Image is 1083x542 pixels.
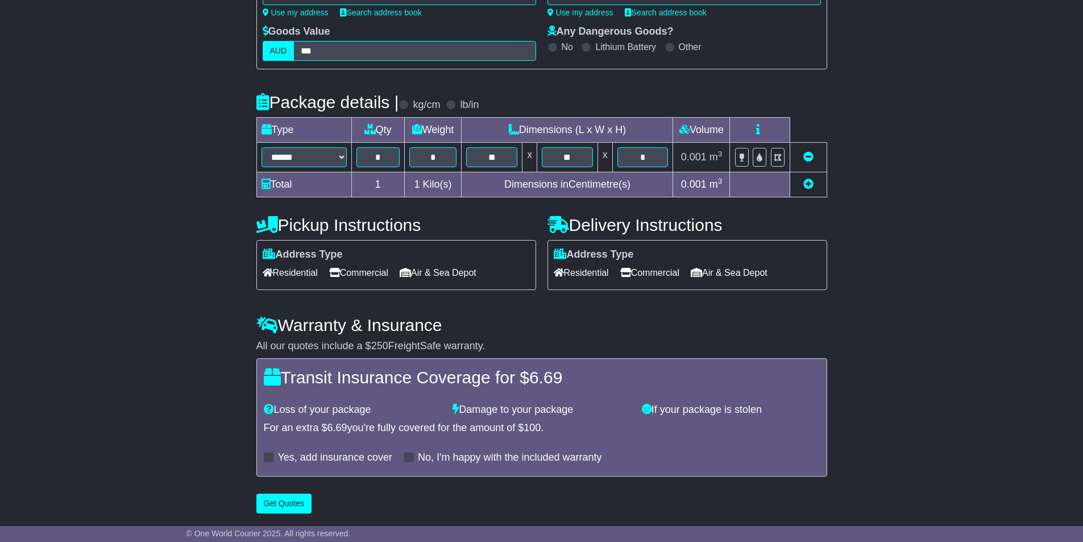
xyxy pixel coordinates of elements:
span: Residential [263,264,318,282]
h4: Pickup Instructions [256,216,536,234]
label: Other [679,42,702,52]
a: Search address book [625,8,707,17]
a: Use my address [263,8,329,17]
label: Address Type [263,249,343,261]
td: Volume [673,118,730,143]
td: Kilo(s) [404,172,462,197]
span: 0.001 [681,151,707,163]
sup: 3 [718,150,723,158]
td: Qty [351,118,404,143]
td: Dimensions in Centimetre(s) [462,172,673,197]
a: Use my address [547,8,613,17]
div: For an extra $ you're fully covered for the amount of $ . [264,422,820,435]
td: 1 [351,172,404,197]
span: Residential [554,264,609,282]
label: Yes, add insurance cover [278,452,392,464]
td: Total [256,172,351,197]
span: 1 [414,179,420,190]
button: Get Quotes [256,494,312,514]
span: 0.001 [681,179,707,190]
td: Type [256,118,351,143]
td: x [522,143,537,172]
span: © One World Courier 2025. All rights reserved. [186,529,351,538]
div: All our quotes include a $ FreightSafe warranty. [256,340,827,353]
div: If your package is stolen [636,404,825,416]
label: kg/cm [413,99,440,111]
label: Address Type [554,249,634,261]
span: 100 [524,422,541,433]
h4: Delivery Instructions [547,216,827,234]
h4: Warranty & Insurance [256,316,827,334]
td: Dimensions (L x W x H) [462,118,673,143]
label: Any Dangerous Goods? [547,26,674,38]
span: Commercial [620,264,679,282]
span: 250 [371,340,388,351]
label: lb/in [460,99,479,111]
span: 6.69 [529,368,562,387]
label: Goods Value [263,26,330,38]
div: Damage to your package [447,404,636,416]
label: No, I'm happy with the included warranty [418,452,602,464]
span: m [709,179,723,190]
span: Air & Sea Depot [691,264,767,282]
span: 6.69 [327,422,347,433]
label: No [562,42,573,52]
a: Add new item [803,179,814,190]
td: Weight [404,118,462,143]
h4: Package details | [256,93,399,111]
span: m [709,151,723,163]
sup: 3 [718,177,723,185]
a: Search address book [340,8,422,17]
div: Loss of your package [258,404,447,416]
td: x [597,143,612,172]
span: Commercial [329,264,388,282]
label: Lithium Battery [595,42,656,52]
h4: Transit Insurance Coverage for $ [264,368,820,387]
label: AUD [263,41,294,61]
span: Air & Sea Depot [400,264,476,282]
a: Remove this item [803,151,814,163]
